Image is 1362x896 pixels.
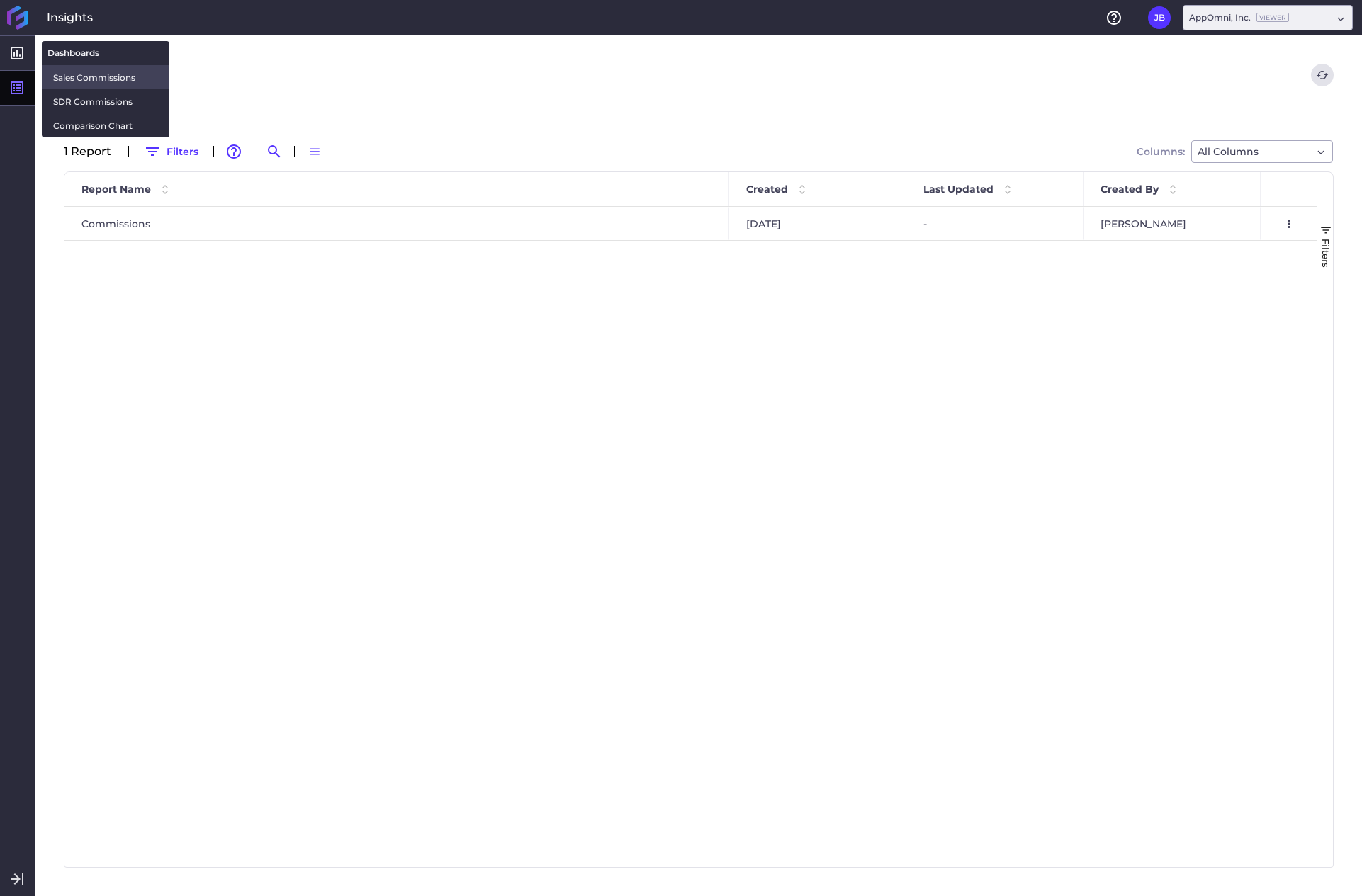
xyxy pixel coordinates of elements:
[1256,13,1289,22] ins: Viewer
[1198,143,1259,160] span: All Columns
[1183,5,1353,30] div: Dropdown select
[1189,11,1289,24] div: AppOmni, Inc.
[81,183,151,195] span: Report Name
[1311,64,1334,86] button: Refresh
[64,207,1317,241] div: Press SPACE to select this row.
[1320,239,1332,268] span: Filters
[923,183,994,195] span: Last Updated
[64,207,729,240] div: Commissions
[1278,212,1300,235] button: User Menu
[1084,207,1261,240] div: [PERSON_NAME]
[906,207,1084,240] div: -
[1137,147,1185,157] span: Columns:
[729,207,906,240] div: [DATE]
[1191,140,1333,163] div: Dropdown select
[746,183,788,195] span: Created
[1103,6,1125,29] button: Help
[64,146,120,157] div: 1 Report
[1148,6,1171,29] button: User Menu
[1101,183,1159,195] span: Created By
[263,140,286,163] button: Search by
[137,140,205,163] button: Filters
